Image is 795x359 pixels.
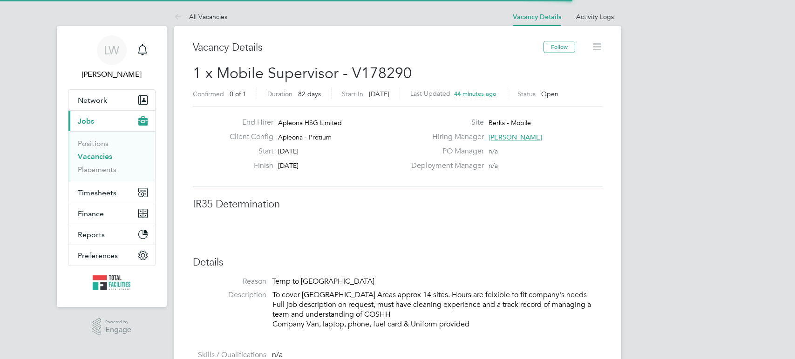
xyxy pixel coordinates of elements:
[222,118,273,127] label: End Hirer
[278,161,299,170] span: [DATE]
[78,188,116,197] span: Timesheets
[544,41,575,53] button: Follow
[92,318,131,336] a: Powered byEngage
[517,90,536,98] label: Status
[454,90,496,98] span: 44 minutes ago
[406,118,484,127] label: Site
[406,146,484,156] label: PO Manager
[193,198,603,211] h3: IR35 Determination
[193,290,266,300] label: Description
[68,111,155,131] button: Jobs
[278,119,342,127] span: Apleona HSG Limited
[68,131,155,182] div: Jobs
[68,245,155,266] button: Preferences
[193,41,544,54] h3: Vacancy Details
[193,64,412,82] span: 1 x Mobile Supervisor - V178290
[193,256,603,269] h3: Details
[278,133,332,141] span: Apleona - Pretium
[104,44,119,56] span: LW
[369,90,389,98] span: [DATE]
[278,147,299,155] span: [DATE]
[541,90,558,98] span: Open
[68,275,156,290] a: Go to home page
[78,251,118,260] span: Preferences
[193,90,224,98] label: Confirmed
[78,165,116,174] a: Placements
[222,146,273,156] label: Start
[489,161,498,170] span: n/a
[68,224,155,245] button: Reports
[576,13,614,21] a: Activity Logs
[78,152,112,161] a: Vacancies
[272,277,374,286] span: Temp to [GEOGRAPHIC_DATA]
[105,318,131,326] span: Powered by
[68,35,156,80] a: LW[PERSON_NAME]
[222,161,273,171] label: Finish
[93,275,131,290] img: tfrecruitment-logo-retina.png
[222,132,273,142] label: Client Config
[489,119,531,127] span: Berks - Mobile
[489,147,498,155] span: n/a
[406,161,484,171] label: Deployment Manager
[57,26,167,307] nav: Main navigation
[78,139,109,148] a: Positions
[68,182,155,203] button: Timesheets
[298,90,321,98] span: 82 days
[78,230,105,239] span: Reports
[513,13,561,21] a: Vacancy Details
[406,132,484,142] label: Hiring Manager
[68,69,156,80] span: Louise Walsh
[230,90,246,98] span: 0 of 1
[174,13,227,21] a: All Vacancies
[342,90,363,98] label: Start In
[193,277,266,286] label: Reason
[78,209,104,218] span: Finance
[105,326,131,334] span: Engage
[489,133,542,141] span: [PERSON_NAME]
[68,203,155,224] button: Finance
[410,89,450,98] label: Last Updated
[267,90,292,98] label: Duration
[68,90,155,110] button: Network
[78,117,94,126] span: Jobs
[272,290,603,329] p: To cover [GEOGRAPHIC_DATA] Areas approx 14 sites. Hours are felxible to fit company's needs Full ...
[78,96,107,105] span: Network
